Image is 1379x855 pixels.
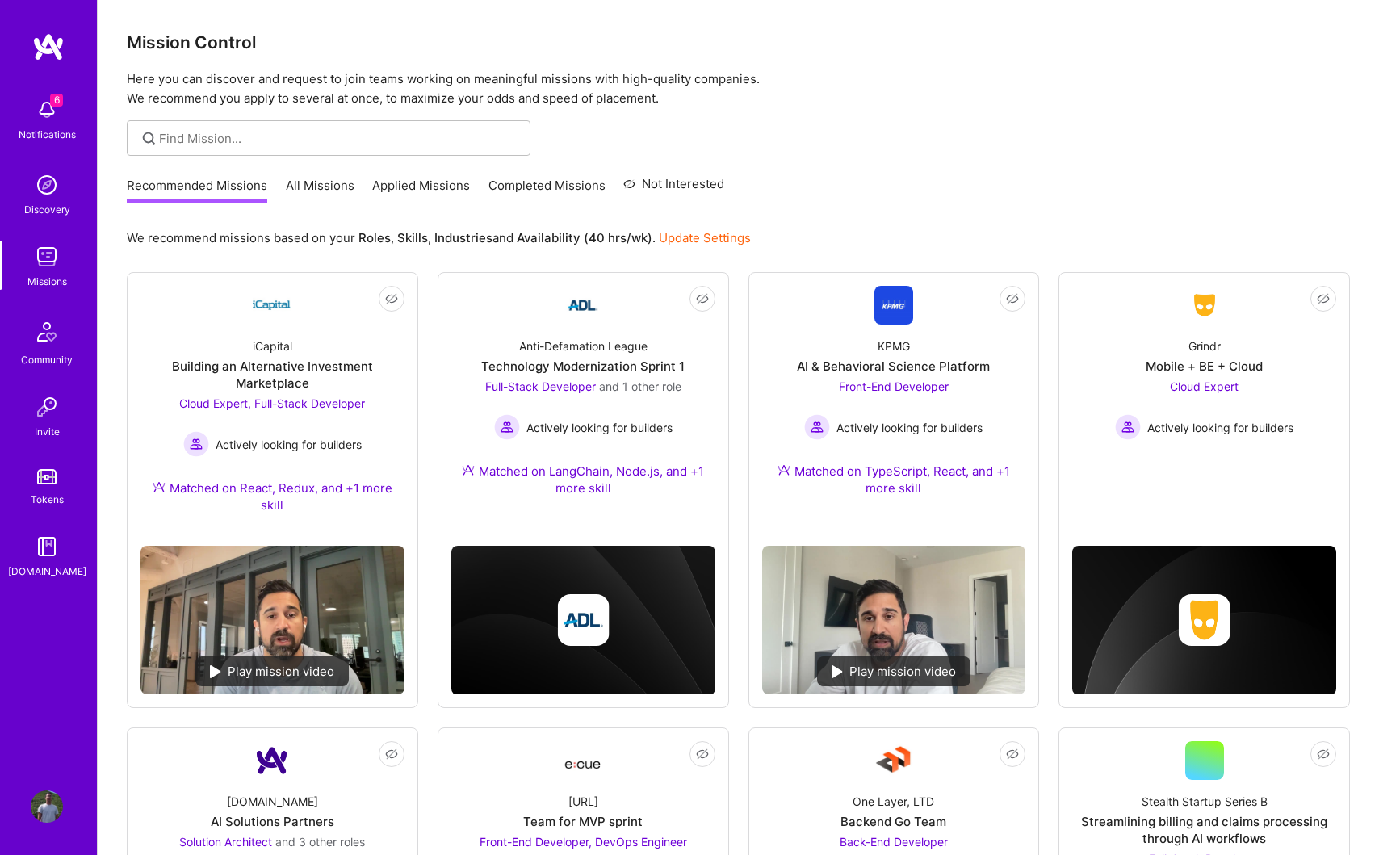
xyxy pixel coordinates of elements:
div: KPMG [878,337,910,354]
i: icon SearchGrey [140,129,158,148]
div: AI Solutions Partners [211,813,334,830]
img: Actively looking for builders [804,414,830,440]
img: Company Logo [874,286,913,325]
span: and 3 other roles [275,835,365,849]
img: Company logo [1179,594,1230,646]
b: Availability (40 hrs/wk) [517,230,652,245]
img: play [832,665,843,678]
img: Community [27,312,66,351]
div: Tokens [31,491,64,508]
span: Actively looking for builders [1147,419,1293,436]
span: Front-End Developer [839,379,949,393]
img: Actively looking for builders [183,431,209,457]
span: Front-End Developer, DevOps Engineer [480,835,687,849]
div: [URL] [568,793,598,810]
span: Back-End Developer [840,835,948,849]
a: Company LogoiCapitalBuilding an Alternative Investment MarketplaceCloud Expert, Full-Stack Develo... [140,286,404,533]
div: Matched on React, Redux, and +1 more skill [140,480,404,513]
img: Actively looking for builders [1115,414,1141,440]
div: Notifications [19,126,76,143]
a: Completed Missions [488,177,606,203]
a: Applied Missions [372,177,470,203]
a: Not Interested [623,174,724,203]
img: Company Logo [564,286,602,325]
span: Cloud Expert [1170,379,1239,393]
img: guide book [31,530,63,563]
span: and 1 other role [599,379,681,393]
div: Grindr [1188,337,1221,354]
div: Community [21,351,73,368]
img: Company logo [557,594,609,646]
div: AI & Behavioral Science Platform [797,358,990,375]
div: [DOMAIN_NAME] [227,793,318,810]
div: Building an Alternative Investment Marketplace [140,358,404,392]
a: Update Settings [659,230,751,245]
a: Company LogoAnti-Defamation LeagueTechnology Modernization Sprint 1Full-Stack Developer and 1 oth... [451,286,715,516]
a: Company LogoGrindrMobile + BE + CloudCloud Expert Actively looking for buildersActively looking f... [1072,286,1336,484]
img: Company Logo [253,286,291,325]
p: We recommend missions based on your , , and . [127,229,751,246]
i: icon EyeClosed [696,748,709,761]
span: Solution Architect [179,835,272,849]
img: tokens [37,469,57,484]
img: Actively looking for builders [494,414,520,440]
div: Invite [35,423,60,440]
div: Streamlining billing and claims processing through AI workflows [1072,813,1336,847]
img: discovery [31,169,63,201]
div: Missions [27,273,67,290]
img: bell [31,94,63,126]
b: Industries [434,230,492,245]
p: Here you can discover and request to join teams working on meaningful missions with high-quality ... [127,69,1350,108]
i: icon EyeClosed [696,292,709,305]
img: Company Logo [874,741,913,780]
b: Skills [397,230,428,245]
div: Team for MVP sprint [523,813,643,830]
div: [DOMAIN_NAME] [8,563,86,580]
div: Discovery [24,201,70,218]
span: Actively looking for builders [216,436,362,453]
img: Ateam Purple Icon [462,463,475,476]
span: 6 [50,94,63,107]
div: Matched on TypeScript, React, and +1 more skill [762,463,1026,497]
img: cover [451,546,715,695]
img: logo [32,32,65,61]
div: Matched on LangChain, Node.js, and +1 more skill [451,463,715,497]
img: play [210,665,221,678]
div: Play mission video [817,656,970,686]
i: icon EyeClosed [385,748,398,761]
span: Actively looking for builders [526,419,673,436]
img: User Avatar [31,790,63,823]
a: Recommended Missions [127,177,267,203]
img: Ateam Purple Icon [153,480,166,493]
i: icon EyeClosed [385,292,398,305]
i: icon EyeClosed [1006,292,1019,305]
i: icon EyeClosed [1317,292,1330,305]
a: All Missions [286,177,354,203]
div: Technology Modernization Sprint 1 [481,358,685,375]
i: icon EyeClosed [1317,748,1330,761]
span: Actively looking for builders [836,419,983,436]
div: Anti-Defamation League [519,337,648,354]
img: teamwork [31,241,63,273]
img: cover [1072,546,1336,695]
img: Company Logo [253,741,291,780]
img: No Mission [762,546,1026,694]
div: iCapital [253,337,292,354]
img: Ateam Purple Icon [778,463,790,476]
img: Invite [31,391,63,423]
img: Company Logo [1185,291,1224,320]
div: Stealth Startup Series B [1142,793,1268,810]
input: Find Mission... [159,130,518,147]
div: Backend Go Team [840,813,946,830]
span: Full-Stack Developer [485,379,596,393]
img: No Mission [140,546,404,694]
b: Roles [358,230,391,245]
img: Company Logo [564,746,602,775]
span: Cloud Expert, Full-Stack Developer [179,396,365,410]
a: User Avatar [27,790,67,823]
a: Company LogoKPMGAI & Behavioral Science PlatformFront-End Developer Actively looking for builders... [762,286,1026,533]
div: Mobile + BE + Cloud [1146,358,1263,375]
h3: Mission Control [127,32,1350,52]
div: One Layer, LTD [853,793,934,810]
div: Play mission video [195,656,349,686]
